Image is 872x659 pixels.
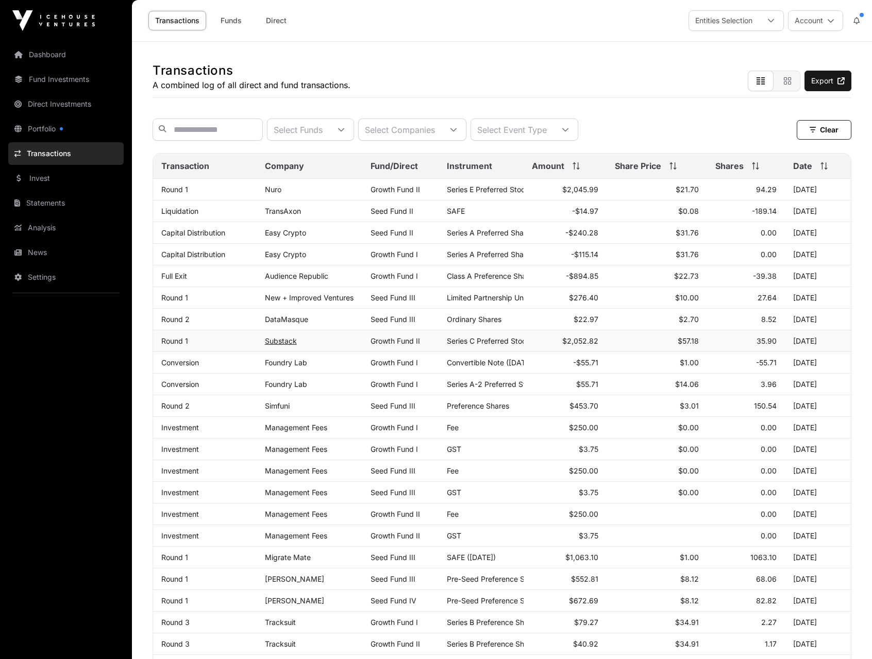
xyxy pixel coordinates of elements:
[371,488,415,497] a: Seed Fund III
[680,401,699,410] span: $3.01
[761,228,777,237] span: 0.00
[524,309,607,330] td: $22.97
[371,401,415,410] a: Seed Fund III
[785,460,851,482] td: [DATE]
[8,43,124,66] a: Dashboard
[447,272,536,280] span: Class A Preference Shares
[820,610,872,659] div: Chat Widget
[447,466,459,475] span: Fee
[785,568,851,590] td: [DATE]
[161,618,190,627] a: Round 3
[371,639,420,648] a: Growth Fund II
[265,272,328,280] a: Audience Republic
[447,423,459,432] span: Fee
[761,315,777,324] span: 8.52
[754,401,777,410] span: 150.54
[447,510,459,518] span: Fee
[524,525,607,547] td: $3.75
[756,574,777,583] span: 68.06
[371,531,420,540] a: Growth Fund II
[785,503,851,525] td: [DATE]
[359,119,441,140] div: Select Companies
[265,380,307,388] a: Foundry Lab
[524,200,607,222] td: -$14.97
[756,185,777,194] span: 94.29
[153,62,350,79] h1: Transactions
[785,590,851,612] td: [DATE]
[371,596,416,605] a: Seed Fund IV
[161,531,199,540] a: Investment
[785,179,851,200] td: [DATE]
[447,315,501,324] span: Ordinary Shares
[676,228,699,237] span: $31.76
[524,244,607,265] td: -$115.14
[153,79,350,91] p: A combined log of all direct and fund transactions.
[447,380,538,388] span: Series A-2 Preferred Stock
[371,315,415,324] a: Seed Fund III
[524,330,607,352] td: $2,052.82
[524,633,607,655] td: $40.92
[788,10,843,31] button: Account
[371,250,418,259] a: Growth Fund I
[371,185,420,194] a: Growth Fund II
[371,445,418,453] a: Growth Fund I
[678,466,699,475] span: $0.00
[524,438,607,460] td: $3.75
[797,120,851,140] button: Clear
[675,293,699,302] span: $10.00
[8,192,124,214] a: Statements
[161,207,198,215] a: Liquidation
[447,531,461,540] span: GST
[785,265,851,287] td: [DATE]
[371,553,415,562] a: Seed Fund III
[715,160,744,172] span: Shares
[8,216,124,239] a: Analysis
[532,160,564,172] span: Amount
[524,460,607,482] td: $250.00
[265,228,306,237] a: Easy Crypto
[371,574,415,583] a: Seed Fund III
[753,272,777,280] span: -39.38
[785,309,851,330] td: [DATE]
[265,618,296,627] a: Tracksuit
[8,117,124,140] a: Portfolio
[161,401,190,410] a: Round 2
[265,315,308,324] a: DataMasque
[371,207,413,215] a: Seed Fund II
[678,336,699,345] span: $57.18
[265,553,311,562] a: Migrate Mate
[761,423,777,432] span: 0.00
[761,531,777,540] span: 0.00
[785,330,851,352] td: [DATE]
[678,207,699,215] span: $0.08
[8,167,124,190] a: Invest
[371,293,415,302] a: Seed Fund III
[761,488,777,497] span: 0.00
[8,266,124,289] a: Settings
[524,547,607,568] td: $1,063.10
[757,336,777,345] span: 35.90
[371,160,418,172] span: Fund/Direct
[447,293,531,302] span: Limited Partnership Units
[447,574,543,583] span: Pre-Seed Preference Shares
[265,185,281,194] a: Nuro
[678,423,699,432] span: $0.00
[161,336,188,345] a: Round 1
[785,438,851,460] td: [DATE]
[675,618,699,627] span: $34.91
[785,374,851,395] td: [DATE]
[676,250,699,259] span: $31.76
[148,11,206,30] a: Transactions
[265,250,306,259] a: Easy Crypto
[265,488,355,497] p: Management Fees
[524,222,607,244] td: -$240.28
[524,417,607,438] td: $250.00
[210,11,251,30] a: Funds
[761,445,777,453] span: 0.00
[161,272,187,280] a: Full Exit
[265,401,290,410] a: Simfuni
[785,200,851,222] td: [DATE]
[371,272,418,280] a: Growth Fund I
[615,160,661,172] span: Share Price
[758,293,777,302] span: 27.64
